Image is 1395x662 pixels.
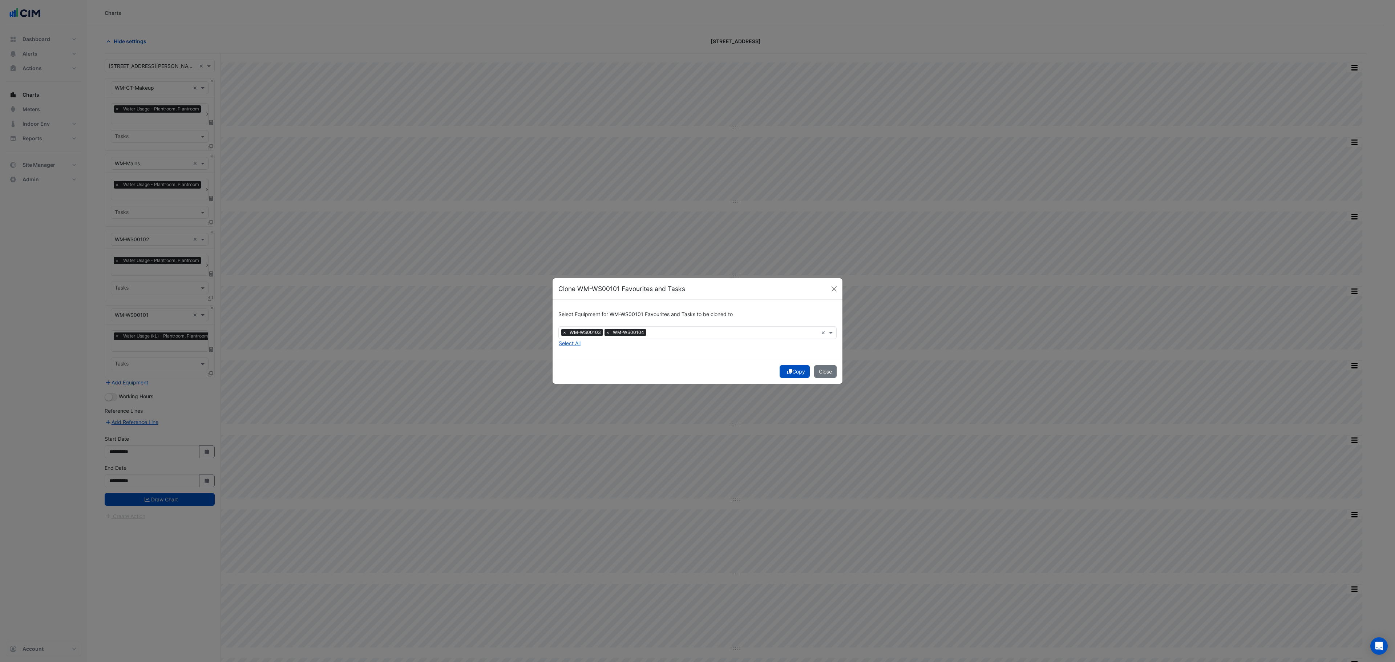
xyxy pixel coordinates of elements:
[611,329,646,336] span: WM-WS00104
[558,311,837,318] h6: Select Equipment for WM-WS00101 Favourites and Tasks to be cloned to
[604,329,611,336] span: ×
[561,329,568,336] span: ×
[814,365,837,378] button: Close
[558,284,685,294] h5: Clone WM-WS00101 Favourites and Tasks
[558,339,581,347] button: Select All
[780,365,810,378] button: Copy
[1370,637,1388,655] div: Open Intercom Messenger
[568,329,603,336] span: WM-WS00103
[821,329,827,336] span: Clear
[829,283,840,294] button: Close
